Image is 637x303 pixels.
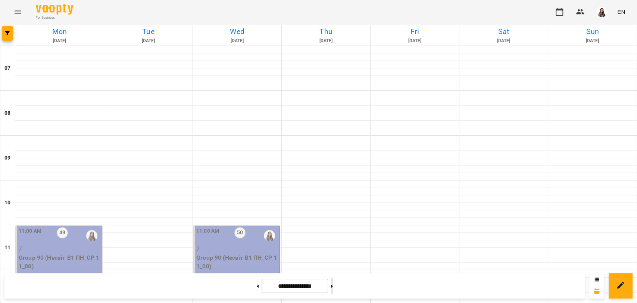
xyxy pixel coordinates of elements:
h6: 10 [4,199,10,207]
label: 11:00 AM [19,227,41,235]
h6: [DATE] [549,37,636,44]
img: Несвіт Єлізавета [86,230,97,241]
h6: Sun [549,26,636,37]
h6: Mon [16,26,103,37]
h6: Thu [283,26,369,37]
img: Несвіт Єлізавета [264,230,275,241]
h6: [DATE] [372,37,458,44]
span: EN [617,8,625,16]
h6: [DATE] [283,37,369,44]
label: 50 [234,227,246,238]
label: 11:00 AM [196,227,219,235]
h6: [DATE] [105,37,191,44]
p: Group 90 (Несвіт В1 ПН_СР 11_00) [196,253,278,271]
img: Voopty Logo [36,4,73,15]
h6: Tue [105,26,191,37]
label: 49 [57,227,68,238]
span: For Business [36,15,73,20]
h6: Sat [460,26,547,37]
h6: [DATE] [16,37,103,44]
img: a5c51dc64ebbb1389a9d34467d35a8f5.JPG [596,7,607,17]
button: Menu [9,3,27,21]
h6: Fri [372,26,458,37]
h6: 11 [4,244,10,252]
h6: Wed [194,26,280,37]
h6: [DATE] [460,37,547,44]
p: Group 90 (Несвіт В1 ПН_СР 11_00) [19,253,100,271]
h6: 07 [4,64,10,72]
h6: 09 [4,154,10,162]
h6: 08 [4,109,10,117]
p: 7 [19,244,100,253]
p: 7 [196,244,278,253]
h6: [DATE] [194,37,280,44]
button: EN [614,5,628,19]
